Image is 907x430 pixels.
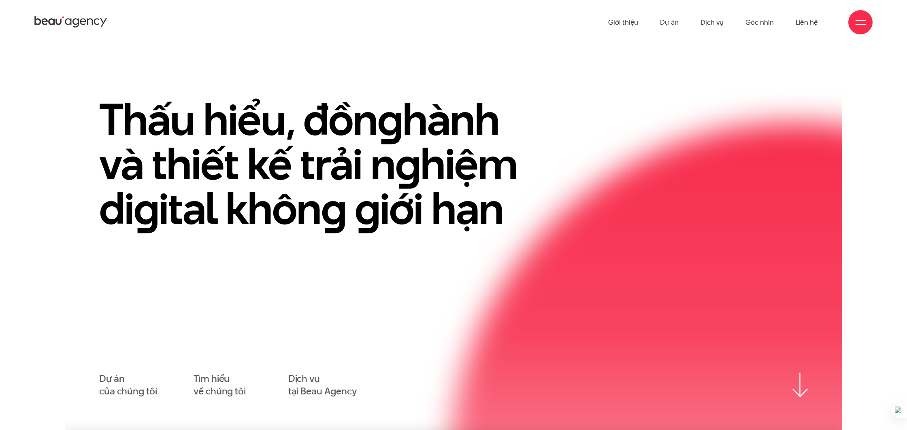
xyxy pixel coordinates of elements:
a: Tìm hiểuvề chúng tôi [194,373,246,398]
a: Dịch vụtại Beau Agency [288,373,357,398]
a: Dự áncủa chúng tôi [99,373,157,398]
en: g [134,178,159,239]
en: g [355,178,380,239]
en: g [321,178,346,239]
en: g [377,89,402,150]
h1: Thấu hiểu, đồn hành và thiết kế trải n hiệm di ital khôn iới hạn [99,97,545,231]
en: g [395,133,420,194]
